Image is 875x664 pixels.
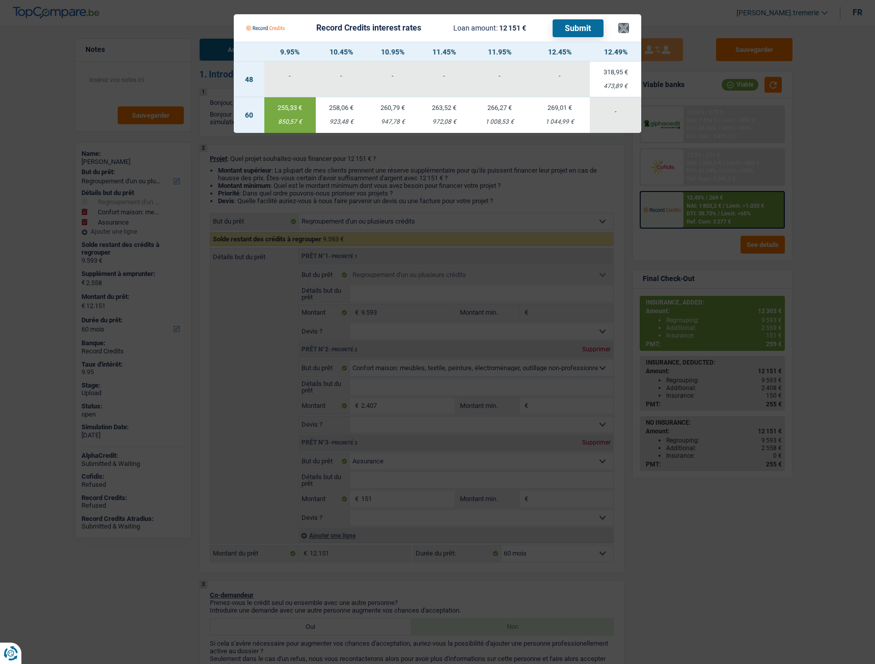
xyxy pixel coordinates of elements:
[246,18,285,38] img: Record Credits
[316,119,367,125] div: 923,48 €
[234,62,264,97] td: 48
[419,119,470,125] div: 972,08 €
[316,72,367,79] div: -
[367,119,419,125] div: 947,78 €
[530,42,590,62] th: 12.45%
[367,104,419,111] div: 260,79 €
[470,119,530,125] div: 1 008,53 €
[264,104,316,111] div: 255,33 €
[530,119,590,125] div: 1 044,99 €
[470,104,530,111] div: 266,27 €
[470,72,530,79] div: -
[530,104,590,111] div: 269,01 €
[419,104,470,111] div: 263,52 €
[264,72,316,79] div: -
[499,24,526,32] span: 12 151 €
[453,24,498,32] span: Loan amount:
[264,119,316,125] div: 850,57 €
[590,69,641,75] div: 318,95 €
[590,83,641,90] div: 473,89 €
[590,108,641,115] div: -
[590,42,641,62] th: 12.49%
[234,97,264,133] td: 60
[316,42,367,62] th: 10.45%
[316,104,367,111] div: 258,06 €
[316,24,421,32] div: Record Credits interest rates
[419,72,470,79] div: -
[367,72,419,79] div: -
[367,42,419,62] th: 10.95%
[470,42,530,62] th: 11.95%
[419,42,470,62] th: 11.45%
[530,72,590,79] div: -
[618,23,629,33] button: ×
[553,19,604,37] button: Submit
[264,42,316,62] th: 9.95%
